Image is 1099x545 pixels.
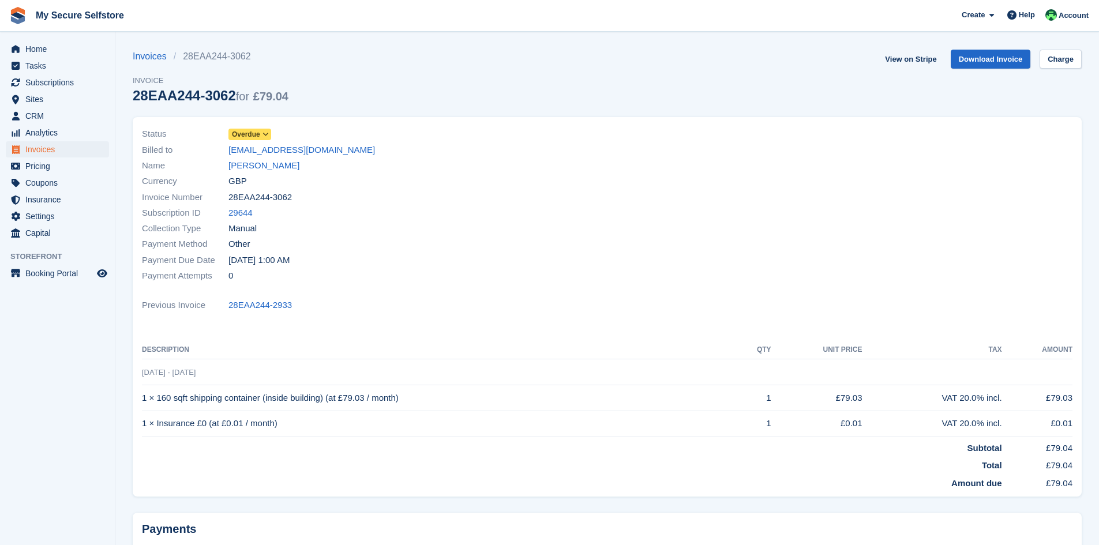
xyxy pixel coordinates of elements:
[142,144,228,157] span: Billed to
[862,392,1002,405] div: VAT 20.0% incl.
[228,299,292,312] a: 28EAA244-2933
[228,191,292,204] span: 28EAA244-3062
[25,108,95,124] span: CRM
[142,341,738,359] th: Description
[771,385,862,411] td: £79.03
[25,208,95,224] span: Settings
[142,299,228,312] span: Previous Invoice
[228,269,233,283] span: 0
[6,58,109,74] a: menu
[142,206,228,220] span: Subscription ID
[1002,341,1072,359] th: Amount
[880,50,941,69] a: View on Stripe
[142,385,738,411] td: 1 × 160 sqft shipping container (inside building) (at £79.03 / month)
[228,159,299,172] a: [PERSON_NAME]
[232,129,260,140] span: Overdue
[228,127,271,141] a: Overdue
[228,175,247,188] span: GBP
[228,144,375,157] a: [EMAIL_ADDRESS][DOMAIN_NAME]
[25,58,95,74] span: Tasks
[25,125,95,141] span: Analytics
[1002,454,1072,472] td: £79.04
[133,88,288,103] div: 28EAA244-3062
[1019,9,1035,21] span: Help
[1045,9,1057,21] img: Vickie Wedge
[31,6,129,25] a: My Secure Selfstore
[1002,411,1072,437] td: £0.01
[1002,472,1072,490] td: £79.04
[236,90,249,103] span: for
[25,191,95,208] span: Insurance
[133,75,288,87] span: Invoice
[228,238,250,251] span: Other
[1059,10,1089,21] span: Account
[1002,437,1072,454] td: £79.04
[862,341,1002,359] th: Tax
[95,266,109,280] a: Preview store
[228,206,253,220] a: 29644
[6,158,109,174] a: menu
[142,254,228,267] span: Payment Due Date
[142,368,196,377] span: [DATE] - [DATE]
[10,251,115,262] span: Storefront
[142,191,228,204] span: Invoice Number
[142,238,228,251] span: Payment Method
[6,265,109,281] a: menu
[738,385,771,411] td: 1
[738,341,771,359] th: QTY
[253,90,288,103] span: £79.04
[962,9,985,21] span: Create
[6,175,109,191] a: menu
[6,141,109,157] a: menu
[133,50,174,63] a: Invoices
[25,91,95,107] span: Sites
[142,159,228,172] span: Name
[25,265,95,281] span: Booking Portal
[142,222,228,235] span: Collection Type
[982,460,1002,470] strong: Total
[1040,50,1082,69] a: Charge
[142,269,228,283] span: Payment Attempts
[25,141,95,157] span: Invoices
[6,225,109,241] a: menu
[6,125,109,141] a: menu
[1002,385,1072,411] td: £79.03
[25,158,95,174] span: Pricing
[133,50,288,63] nav: breadcrumbs
[6,91,109,107] a: menu
[228,254,290,267] time: 2025-09-23 00:00:00 UTC
[25,225,95,241] span: Capital
[25,175,95,191] span: Coupons
[142,411,738,437] td: 1 × Insurance £0 (at £0.01 / month)
[967,443,1002,453] strong: Subtotal
[738,411,771,437] td: 1
[951,478,1002,488] strong: Amount due
[771,411,862,437] td: £0.01
[142,175,228,188] span: Currency
[142,127,228,141] span: Status
[9,7,27,24] img: stora-icon-8386f47178a22dfd0bd8f6a31ec36ba5ce8667c1dd55bd0f319d3a0aa187defe.svg
[228,222,257,235] span: Manual
[951,50,1031,69] a: Download Invoice
[771,341,862,359] th: Unit Price
[25,74,95,91] span: Subscriptions
[6,208,109,224] a: menu
[862,417,1002,430] div: VAT 20.0% incl.
[6,74,109,91] a: menu
[142,522,1072,536] h2: Payments
[6,41,109,57] a: menu
[6,191,109,208] a: menu
[6,108,109,124] a: menu
[25,41,95,57] span: Home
